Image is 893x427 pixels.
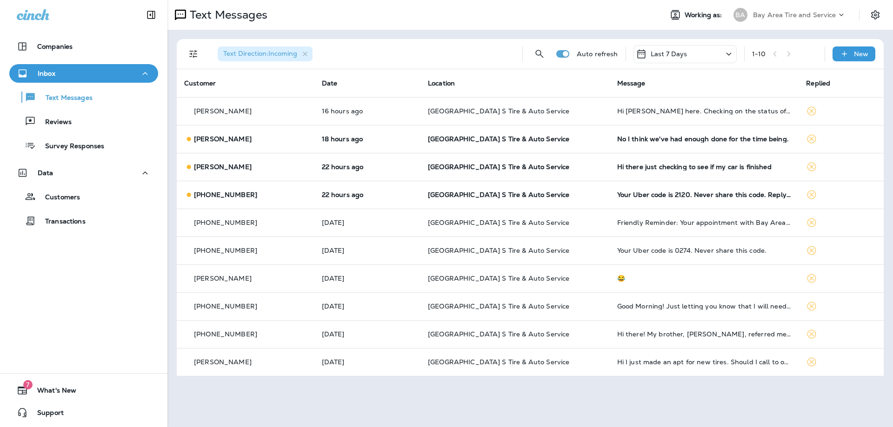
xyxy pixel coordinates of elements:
span: [GEOGRAPHIC_DATA] S Tire & Auto Service [428,218,569,227]
p: [PERSON_NAME] [194,275,252,282]
button: Text Messages [9,87,158,107]
button: Support [9,403,158,422]
p: Aug 10, 2025 10:02 AM [322,275,413,282]
div: Your Uber code is 2120. Never share this code. Reply STOP ALL to unsubscribe. [617,191,792,198]
p: Survey Responses [36,142,104,151]
p: Aug 14, 2025 10:29 AM [322,191,413,198]
p: [PERSON_NAME] [194,135,252,143]
div: Hi there! My brother, Pat O’Neil, referred me to you for work on my 2012 Acura MDX. Would it be O... [617,330,792,338]
p: Text Messages [36,94,93,103]
p: [PHONE_NUMBER] [194,302,257,310]
span: [GEOGRAPHIC_DATA] S Tire & Auto Service [428,302,569,310]
button: Customers [9,187,158,206]
p: New [854,50,868,58]
p: [PHONE_NUMBER] [194,219,257,226]
div: 😂 [617,275,792,282]
span: Location [428,79,455,87]
div: Your Uber code is 0274. Never share this code. [617,247,792,254]
span: [GEOGRAPHIC_DATA] S Tire & Auto Service [428,191,569,199]
button: Settings [867,7,884,23]
span: [GEOGRAPHIC_DATA] S Tire & Auto Service [428,274,569,282]
p: Aug 11, 2025 11:26 AM [322,247,413,254]
button: 7What's New [9,381,158,400]
span: [GEOGRAPHIC_DATA] S Tire & Auto Service [428,358,569,366]
span: 7 [23,380,33,389]
p: Aug 8, 2025 09:31 AM [322,330,413,338]
span: Date [322,79,338,87]
span: [GEOGRAPHIC_DATA] S Tire & Auto Service [428,107,569,115]
span: Text Direction : Incoming [223,49,297,58]
p: Aug 10, 2025 08:20 AM [322,302,413,310]
p: Transactions [36,217,86,226]
p: Customers [36,193,80,202]
button: Search Messages [530,45,549,63]
p: Aug 6, 2025 12:02 PM [322,358,413,366]
span: [GEOGRAPHIC_DATA] S Tire & Auto Service [428,135,569,143]
p: [PERSON_NAME] [194,107,252,115]
p: Reviews [36,118,72,127]
button: Transactions [9,211,158,230]
div: No I think we've had enough done for the time being. [617,135,792,143]
p: Last 7 Days [651,50,687,58]
button: Filters [184,45,203,63]
button: Data [9,164,158,182]
span: [GEOGRAPHIC_DATA] S Tire & Auto Service [428,246,569,255]
span: [GEOGRAPHIC_DATA] S Tire & Auto Service [428,330,569,338]
p: Inbox [38,70,55,77]
p: Aug 14, 2025 10:47 AM [322,163,413,171]
button: Reviews [9,112,158,131]
p: Bay Area Tire and Service [753,11,836,19]
div: Hi there just checking to see if my car is finished [617,163,792,171]
p: [PHONE_NUMBER] [194,330,257,338]
p: Text Messages [186,8,267,22]
p: [PHONE_NUMBER] [194,247,257,254]
span: Message [617,79,646,87]
p: [PERSON_NAME] [194,358,252,366]
p: Aug 14, 2025 02:57 PM [322,135,413,143]
p: [PERSON_NAME] [194,163,252,171]
span: Replied [806,79,830,87]
p: [PHONE_NUMBER] [194,191,257,198]
p: Aug 14, 2025 04:20 PM [322,107,413,115]
p: Auto refresh [577,50,618,58]
div: Good Morning! Just letting you know that I will need to reschedule my appointment tomorrow [617,302,792,310]
button: Survey Responses [9,136,158,155]
button: Inbox [9,64,158,83]
div: 1 - 10 [752,50,766,58]
button: Collapse Sidebar [138,6,164,24]
p: Companies [37,43,73,50]
span: What's New [28,387,76,398]
span: [GEOGRAPHIC_DATA] S Tire & Auto Service [428,163,569,171]
p: Data [38,169,53,177]
div: Text Direction:Incoming [218,46,313,61]
div: Hi Chris Petrich here. Checking on the status of my Toyota Corolla. Thanks. [617,107,792,115]
div: Hi I just made an apt for new tires. Should I call to order the specific tires I want? [617,358,792,366]
span: Customer [184,79,216,87]
div: BA [733,8,747,22]
button: Companies [9,37,158,56]
p: Aug 14, 2025 07:32 AM [322,219,413,226]
div: Friendly Reminder: Your appointment with Bay Area Tire & Service - Eldersburg is booked for Augus... [617,219,792,226]
span: Working as: [685,11,724,19]
span: Support [28,409,64,420]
